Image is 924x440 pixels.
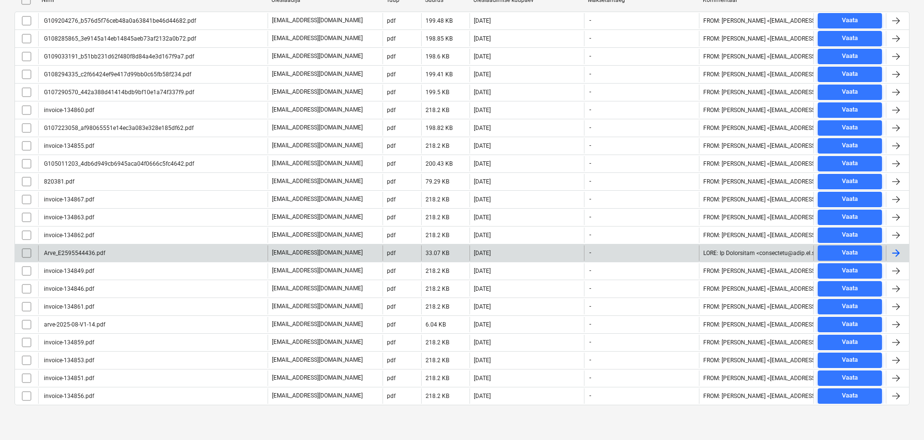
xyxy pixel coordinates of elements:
[842,390,858,401] div: Vaata
[818,353,882,368] button: Vaata
[43,375,94,382] div: invoice-134851.pdf
[272,195,363,203] p: [EMAIL_ADDRESS][DOMAIN_NAME]
[818,388,882,404] button: Vaata
[272,124,363,132] p: [EMAIL_ADDRESS][DOMAIN_NAME]
[588,70,592,78] span: -
[588,284,592,293] span: -
[588,267,592,275] span: -
[588,34,592,43] span: -
[426,393,449,399] div: 218.2 KB
[43,107,94,114] div: invoice-134860.pdf
[387,142,396,149] div: pdf
[474,214,491,221] div: [DATE]
[43,321,105,328] div: arve-2025-08-V1-14.pdf
[842,265,858,276] div: Vaata
[272,52,363,60] p: [EMAIL_ADDRESS][DOMAIN_NAME]
[387,214,396,221] div: pdf
[272,177,363,185] p: [EMAIL_ADDRESS][DOMAIN_NAME]
[387,321,396,328] div: pdf
[43,125,194,131] div: G107223058_af98065551e14ec3a083e328e185df62.pdf
[43,214,94,221] div: invoice-134863.pdf
[272,106,363,114] p: [EMAIL_ADDRESS][DOMAIN_NAME]
[818,281,882,297] button: Vaata
[426,268,449,274] div: 218.2 KB
[426,375,449,382] div: 218.2 KB
[818,138,882,154] button: Vaata
[387,268,396,274] div: pdf
[588,231,592,239] span: -
[842,140,858,151] div: Vaata
[426,250,449,256] div: 33.07 KB
[43,142,94,149] div: invoice-134855.pdf
[474,35,491,42] div: [DATE]
[588,338,592,346] span: -
[588,320,592,328] span: -
[818,31,882,46] button: Vaata
[272,142,363,150] p: [EMAIL_ADDRESS][DOMAIN_NAME]
[426,53,449,60] div: 198.6 KB
[818,13,882,28] button: Vaata
[588,177,592,185] span: -
[842,194,858,205] div: Vaata
[818,49,882,64] button: Vaata
[43,178,74,185] div: 820381.pdf
[474,321,491,328] div: [DATE]
[426,303,449,310] div: 218.2 KB
[387,71,396,78] div: pdf
[387,339,396,346] div: pdf
[818,210,882,225] button: Vaata
[842,104,858,115] div: Vaata
[426,89,449,96] div: 199.5 KB
[474,232,491,239] div: [DATE]
[43,232,94,239] div: invoice-134862.pdf
[426,17,453,24] div: 199.48 KB
[426,214,449,221] div: 218.2 KB
[842,122,858,133] div: Vaata
[272,70,363,78] p: [EMAIL_ADDRESS][DOMAIN_NAME]
[818,245,882,261] button: Vaata
[588,16,592,25] span: -
[43,268,94,274] div: invoice-134849.pdf
[474,89,491,96] div: [DATE]
[818,370,882,386] button: Vaata
[387,125,396,131] div: pdf
[426,357,449,364] div: 218.2 KB
[272,16,363,25] p: [EMAIL_ADDRESS][DOMAIN_NAME]
[426,232,449,239] div: 218.2 KB
[43,250,105,256] div: Arve_E2595544436.pdf
[842,301,858,312] div: Vaata
[387,160,396,167] div: pdf
[387,232,396,239] div: pdf
[842,337,858,348] div: Vaata
[43,35,196,42] div: G108285865_3e9145a14eb14845aeb73af2132a0b72.pdf
[43,89,194,96] div: G107290570_442a388d41414bdb9bf10e1a74f337f9.pdf
[387,357,396,364] div: pdf
[474,285,491,292] div: [DATE]
[818,317,882,332] button: Vaata
[474,339,491,346] div: [DATE]
[272,374,363,382] p: [EMAIL_ADDRESS][DOMAIN_NAME]
[272,302,363,311] p: [EMAIL_ADDRESS][DOMAIN_NAME]
[474,125,491,131] div: [DATE]
[818,85,882,100] button: Vaata
[43,285,94,292] div: invoice-134846.pdf
[426,196,449,203] div: 218.2 KB
[474,357,491,364] div: [DATE]
[842,247,858,258] div: Vaata
[43,196,94,203] div: invoice-134867.pdf
[272,249,363,257] p: [EMAIL_ADDRESS][DOMAIN_NAME]
[387,303,396,310] div: pdf
[876,394,924,440] iframe: Chat Widget
[43,303,94,310] div: invoice-134861.pdf
[474,268,491,274] div: [DATE]
[588,195,592,203] span: -
[474,17,491,24] div: [DATE]
[588,392,592,400] span: -
[588,374,592,382] span: -
[387,375,396,382] div: pdf
[426,125,453,131] div: 198.82 KB
[43,339,94,346] div: invoice-134859.pdf
[842,86,858,98] div: Vaata
[387,250,396,256] div: pdf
